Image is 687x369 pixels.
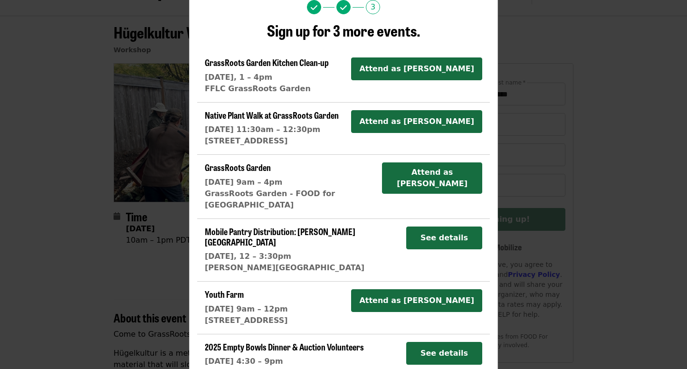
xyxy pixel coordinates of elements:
div: [STREET_ADDRESS] [205,315,288,326]
a: GrassRoots Garden[DATE] 9am – 4pmGrassRoots Garden - FOOD for [GEOGRAPHIC_DATA] [205,162,374,211]
div: [DATE] 11:30am – 12:30pm [205,124,339,135]
button: Attend as [PERSON_NAME] [351,289,482,312]
div: [DATE] 9am – 4pm [205,177,374,188]
a: See details [406,349,482,358]
div: [DATE] 9am – 12pm [205,303,288,315]
div: [STREET_ADDRESS] [205,135,339,147]
i: check icon [311,3,317,12]
div: GrassRoots Garden - FOOD for [GEOGRAPHIC_DATA] [205,188,374,211]
a: See details [406,233,482,242]
button: Attend as [PERSON_NAME] [351,110,482,133]
div: [PERSON_NAME][GEOGRAPHIC_DATA] [205,262,399,274]
button: See details [406,342,482,365]
div: [DATE], 12 – 3:30pm [205,251,399,262]
a: Youth Farm[DATE] 9am – 12pm[STREET_ADDRESS] [205,289,288,326]
span: 2025 Empty Bowls Dinner & Auction Volunteers [205,341,364,353]
span: Mobile Pantry Distribution: [PERSON_NAME][GEOGRAPHIC_DATA] [205,225,355,248]
div: FFLC GrassRoots Garden [205,83,329,95]
a: Mobile Pantry Distribution: [PERSON_NAME][GEOGRAPHIC_DATA][DATE], 12 – 3:30pm[PERSON_NAME][GEOGRA... [205,227,399,274]
span: Youth Farm [205,288,244,300]
button: See details [406,227,482,249]
div: [DATE] 4:30 – 9pm [205,356,364,367]
span: Native Plant Walk at GrassRoots Garden [205,109,339,121]
i: check icon [340,3,347,12]
a: Native Plant Walk at GrassRoots Garden[DATE] 11:30am – 12:30pm[STREET_ADDRESS] [205,110,339,147]
span: Sign up for 3 more events. [267,19,420,41]
div: [DATE], 1 – 4pm [205,72,329,83]
a: GrassRoots Garden Kitchen Clean-up[DATE], 1 – 4pmFFLC GrassRoots Garden [205,57,329,95]
button: Attend as [PERSON_NAME] [382,162,482,194]
span: GrassRoots Garden Kitchen Clean-up [205,56,329,68]
button: Attend as [PERSON_NAME] [351,57,482,80]
span: GrassRoots Garden [205,161,271,173]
